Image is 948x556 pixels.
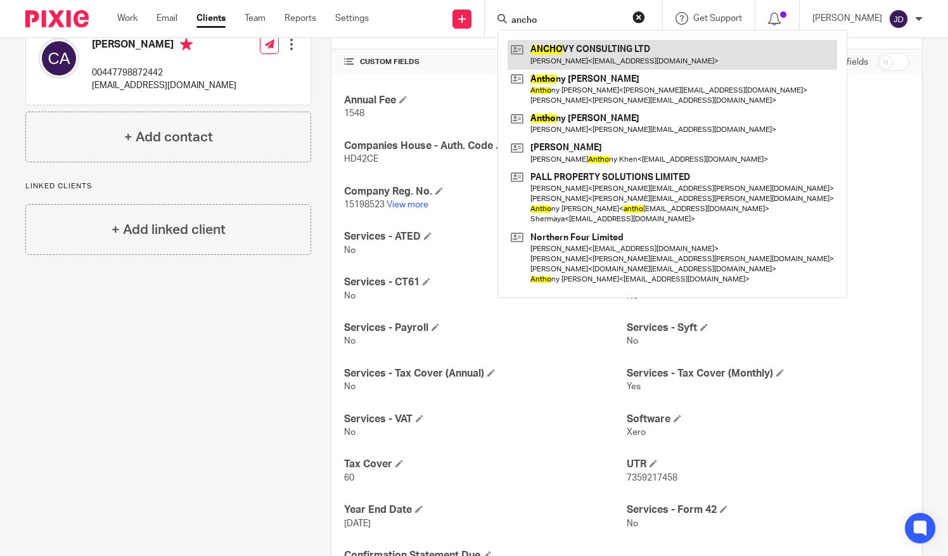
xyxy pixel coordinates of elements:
[693,14,742,23] span: Get Support
[812,12,882,25] p: [PERSON_NAME]
[627,321,909,335] h4: Services - Syft
[180,38,193,51] i: Primary
[344,474,354,482] span: 60
[344,57,627,67] h4: CUSTOM FIELDS
[344,246,355,255] span: No
[627,519,638,528] span: No
[627,337,638,346] span: No
[335,12,369,25] a: Settings
[627,367,909,380] h4: Services - Tax Cover (Monthly)
[344,428,355,437] span: No
[124,127,213,147] h4: + Add contact
[344,321,627,335] h4: Services - Payroll
[344,200,385,209] span: 15198523
[387,200,428,209] a: View more
[510,15,624,27] input: Search
[344,458,627,471] h4: Tax Cover
[344,109,364,118] span: 1548
[344,337,355,346] span: No
[344,292,355,301] span: No
[888,9,909,29] img: svg%3E
[344,230,627,243] h4: Services - ATED
[117,12,138,25] a: Work
[344,519,371,528] span: [DATE]
[92,79,236,92] p: [EMAIL_ADDRESS][DOMAIN_NAME]
[632,11,645,23] button: Clear
[627,503,909,517] h4: Services - Form 42
[92,67,236,79] p: 00447798872442
[25,10,89,27] img: Pixie
[344,276,627,289] h4: Services - CT61
[344,94,627,107] h4: Annual Fee
[245,12,266,25] a: Team
[344,367,627,380] h4: Services - Tax Cover (Annual)
[25,181,311,191] p: Linked clients
[627,428,646,437] span: Xero
[627,413,909,426] h4: Software
[196,12,226,25] a: Clients
[112,220,226,240] h4: + Add linked client
[344,503,627,517] h4: Year End Date
[92,38,236,54] h4: [PERSON_NAME]
[627,382,641,391] span: Yes
[627,458,909,471] h4: UTR
[627,474,677,482] span: 7359217458
[344,413,627,426] h4: Services - VAT
[285,12,316,25] a: Reports
[627,292,638,301] span: No
[157,12,177,25] a: Email
[344,185,627,198] h4: Company Reg. No.
[344,139,627,153] h4: Companies House - Auth. Code
[39,38,79,79] img: svg%3E
[344,382,355,391] span: No
[344,155,378,164] span: HD42CE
